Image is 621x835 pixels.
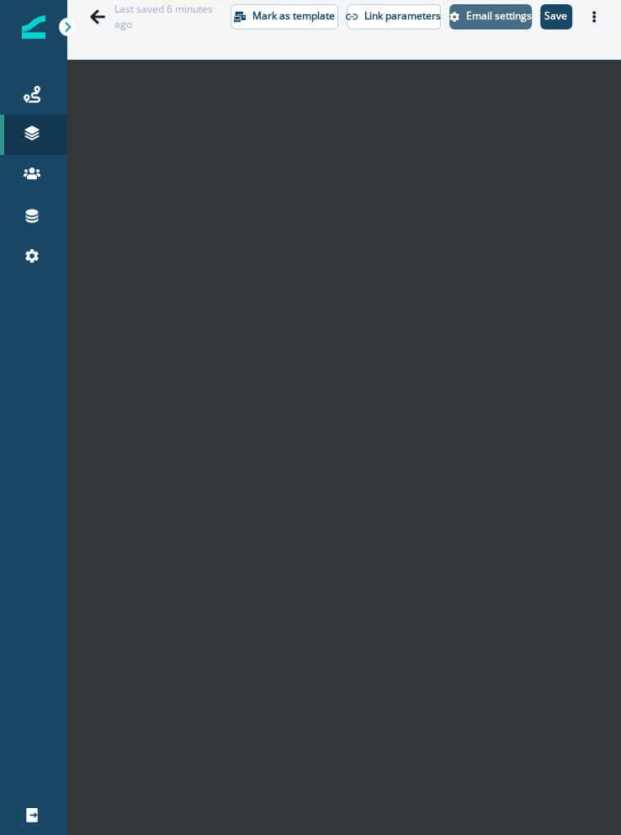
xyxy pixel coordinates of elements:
button: Settings [449,4,532,29]
button: Mark as template [231,4,338,29]
div: Last saved 6 minutes ago [114,2,214,32]
p: Mark as template [252,10,335,22]
img: Inflection [22,15,45,39]
p: Link parameters [364,10,441,22]
p: Save [544,10,567,22]
button: Save [540,4,573,29]
button: Link parameters [347,4,441,29]
button: Actions [581,4,608,29]
p: Email settings [466,10,532,22]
